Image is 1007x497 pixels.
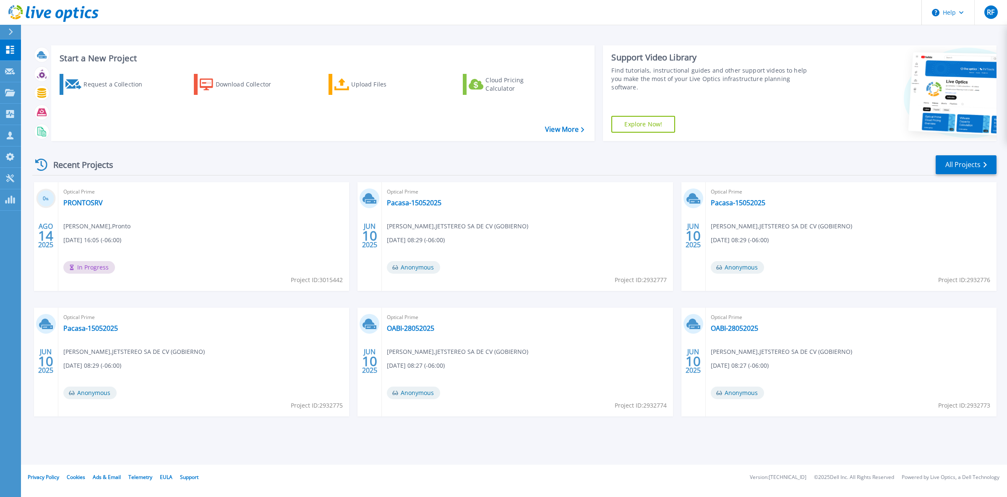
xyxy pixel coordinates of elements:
[128,473,152,481] a: Telemetry
[387,235,445,245] span: [DATE] 08:29 (-06:00)
[60,74,153,95] a: Request a Collection
[545,126,584,133] a: View More
[180,473,198,481] a: Support
[611,52,814,63] div: Support Video Library
[611,116,675,133] a: Explore Now!
[63,324,118,332] a: Pacasa-15052025
[387,261,440,274] span: Anonymous
[711,313,991,322] span: Optical Prime
[387,199,441,207] a: Pacasa-15052025
[362,232,377,239] span: 10
[329,74,422,95] a: Upload Files
[711,187,991,196] span: Optical Prime
[814,475,894,480] li: © 2025 Dell Inc. All Rights Reserved
[160,473,172,481] a: EULA
[63,222,130,231] span: [PERSON_NAME] , Pronto
[216,76,283,93] div: Download Collector
[32,154,125,175] div: Recent Projects
[711,222,852,231] span: [PERSON_NAME] , JETSTEREO SA DE CV (GOBIERNO)
[93,473,121,481] a: Ads & Email
[938,275,990,285] span: Project ID: 2932776
[387,324,434,332] a: OABI-28052025
[63,313,344,322] span: Optical Prime
[936,155,997,174] a: All Projects
[686,358,701,365] span: 10
[686,232,701,239] span: 10
[711,324,758,332] a: OABI-28052025
[38,220,54,251] div: AGO 2025
[711,261,764,274] span: Anonymous
[387,313,668,322] span: Optical Prime
[63,261,115,274] span: In Progress
[387,347,528,356] span: [PERSON_NAME] , JETSTEREO SA DE CV (GOBIERNO)
[194,74,287,95] a: Download Collector
[291,275,343,285] span: Project ID: 3015442
[63,387,117,399] span: Anonymous
[711,361,769,370] span: [DATE] 08:27 (-06:00)
[38,358,53,365] span: 10
[38,232,53,239] span: 14
[611,66,814,92] div: Find tutorials, instructional guides and other support videos to help you make the most of your L...
[902,475,999,480] li: Powered by Live Optics, a Dell Technology
[362,358,377,365] span: 10
[711,199,765,207] a: Pacasa-15052025
[387,387,440,399] span: Anonymous
[63,361,121,370] span: [DATE] 08:29 (-06:00)
[463,74,556,95] a: Cloud Pricing Calculator
[63,199,103,207] a: PRONTOSRV
[83,76,151,93] div: Request a Collection
[387,222,528,231] span: [PERSON_NAME] , JETSTEREO SA DE CV (GOBIERNO)
[938,401,990,410] span: Project ID: 2932773
[36,194,56,204] h3: 0
[711,235,769,245] span: [DATE] 08:29 (-06:00)
[28,473,59,481] a: Privacy Policy
[60,54,584,63] h3: Start a New Project
[615,275,667,285] span: Project ID: 2932777
[63,187,344,196] span: Optical Prime
[711,387,764,399] span: Anonymous
[351,76,418,93] div: Upload Files
[63,347,205,356] span: [PERSON_NAME] , JETSTEREO SA DE CV (GOBIERNO)
[38,346,54,377] div: JUN 2025
[685,346,701,377] div: JUN 2025
[685,220,701,251] div: JUN 2025
[615,401,667,410] span: Project ID: 2932774
[67,473,85,481] a: Cookies
[46,196,49,201] span: %
[485,76,553,93] div: Cloud Pricing Calculator
[711,347,852,356] span: [PERSON_NAME] , JETSTEREO SA DE CV (GOBIERNO)
[291,401,343,410] span: Project ID: 2932775
[63,235,121,245] span: [DATE] 16:05 (-06:00)
[362,220,378,251] div: JUN 2025
[750,475,806,480] li: Version: [TECHNICAL_ID]
[362,346,378,377] div: JUN 2025
[387,187,668,196] span: Optical Prime
[387,361,445,370] span: [DATE] 08:27 (-06:00)
[987,9,994,16] span: RF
